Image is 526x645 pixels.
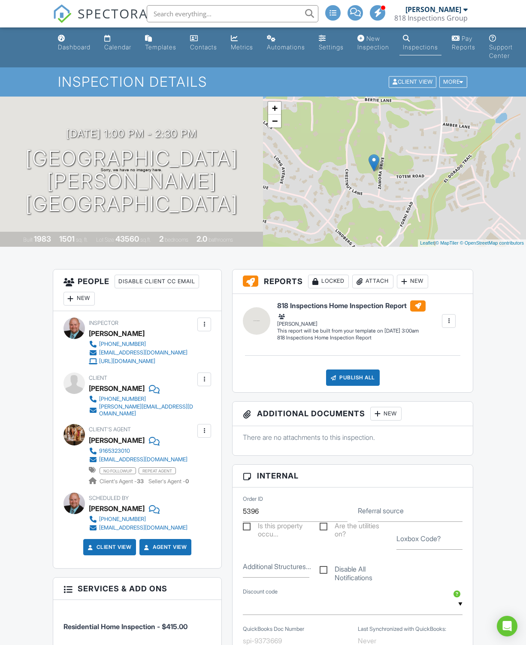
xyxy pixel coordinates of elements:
div: Attach [352,275,393,288]
a: Client View [86,543,132,551]
div: Calendar [104,43,131,51]
a: New Inspection [354,31,393,55]
span: Built [23,236,33,243]
span: Client's Agent - [100,478,145,485]
span: Lot Size [96,236,114,243]
div: Support Center [489,43,513,59]
strong: 0 [185,478,189,485]
h1: Inspection Details [58,74,468,89]
div: More [439,76,467,88]
div: 1983 [34,234,51,243]
span: no followup [100,467,136,474]
div: New [63,292,95,306]
div: [PERSON_NAME] [277,312,426,327]
span: Residential Home Inspection - $415.00 [63,622,187,631]
div: [PERSON_NAME] [89,327,145,340]
div: 43560 [115,234,139,243]
a: [PERSON_NAME] [89,434,145,447]
span: Client's Agent [89,426,131,433]
strong: 33 [137,478,144,485]
span: Scheduled By [89,495,129,501]
div: [PERSON_NAME][EMAIL_ADDRESS][DOMAIN_NAME] [99,403,196,417]
span: sq.ft. [140,236,151,243]
div: 818 Inspections Home Inspection Report [277,334,426,342]
label: Last Synchronized with QuickBooks: [358,625,446,633]
input: Search everything... [147,5,318,22]
h1: [GEOGRAPHIC_DATA][PERSON_NAME] [GEOGRAPHIC_DATA] [14,147,249,215]
h3: Internal [233,465,473,487]
div: Open Intercom Messenger [497,616,517,636]
div: New Inspection [357,35,389,51]
a: Inspections [399,31,441,55]
div: 2.0 [196,234,207,243]
div: [PERSON_NAME] [89,382,145,395]
label: Order ID [243,495,263,503]
a: [PHONE_NUMBER] [89,340,187,348]
label: QuickBooks Doc Number [243,625,304,633]
div: Contacts [190,43,217,51]
div: | [418,239,526,247]
label: Referral source [358,506,404,515]
a: [EMAIL_ADDRESS][DOMAIN_NAME] [89,455,187,464]
a: Leaflet [420,240,434,245]
h3: [DATE] 1:00 pm - 2:30 pm [66,128,197,139]
input: Additional Structures That Need To Be Inspected? [243,557,309,578]
div: Dashboard [58,43,91,51]
a: Zoom out [268,115,281,127]
div: [PERSON_NAME] [405,5,461,14]
div: 9165323010 [99,448,130,454]
span: bathrooms [209,236,233,243]
a: [PHONE_NUMBER] [89,515,187,524]
div: [URL][DOMAIN_NAME] [99,358,155,365]
label: Disable All Notifications [320,565,386,576]
a: Zoom in [268,102,281,115]
img: The Best Home Inspection Software - Spectora [53,4,72,23]
a: Contacts [187,31,221,55]
div: Metrics [231,43,253,51]
a: Dashboard [54,31,94,55]
a: Agent View [142,543,187,551]
h3: Additional Documents [233,402,473,426]
div: 2 [159,234,163,243]
span: sq. ft. [76,236,88,243]
div: [PHONE_NUMBER] [99,341,146,348]
div: Inspections [403,43,438,51]
a: Pay Reports [448,31,479,55]
div: [PHONE_NUMBER] [99,516,146,523]
input: Loxbox Code? [396,529,463,550]
div: 1501 [59,234,75,243]
p: There are no attachments to this inspection. [243,433,463,442]
span: bedrooms [165,236,188,243]
div: New [370,407,402,421]
a: Support Center [486,31,516,64]
label: Is this property occupied? [243,522,309,533]
div: Templates [145,43,176,51]
div: Automations [267,43,305,51]
a: Templates [142,31,180,55]
label: Loxbox Code? [396,534,441,543]
label: Are the utilities on? [320,522,386,533]
span: Client [89,375,107,381]
h3: Services & Add ons [53,578,222,600]
div: This report will be built from your template on [DATE] 3:00am [277,327,426,334]
div: 818 Inspections Group [394,14,468,22]
div: [EMAIL_ADDRESS][DOMAIN_NAME] [99,524,187,531]
span: Seller's Agent - [148,478,189,485]
a: [EMAIL_ADDRESS][DOMAIN_NAME] [89,348,187,357]
div: [EMAIL_ADDRESS][DOMAIN_NAME] [99,349,187,356]
a: [EMAIL_ADDRESS][DOMAIN_NAME] [89,524,187,532]
a: Calendar [101,31,135,55]
div: Locked [308,275,349,288]
li: Service: Residential Home Inspection [63,606,212,638]
div: Publish All [326,369,380,386]
label: Discount code [243,588,278,596]
div: [PERSON_NAME] [89,502,145,515]
a: Settings [315,31,347,55]
a: Metrics [227,31,257,55]
a: [PHONE_NUMBER] [89,395,196,403]
h3: Reports [233,270,473,294]
a: Client View [388,78,438,85]
div: Pay Reports [452,35,475,51]
div: Settings [319,43,344,51]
